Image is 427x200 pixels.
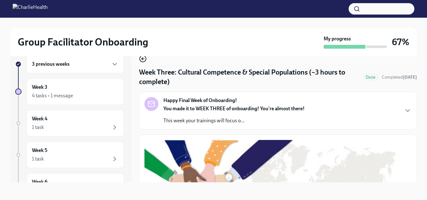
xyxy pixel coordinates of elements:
[32,124,44,131] div: 1 task
[163,106,305,112] strong: You made it to WEEK THREE of onboarding! You're almost there!
[32,179,47,185] h6: Week 6
[382,75,417,80] span: Completed
[139,68,359,87] h4: Week Three: Cultural Competence & Special Populations (~3 hours to complete)
[163,117,305,124] p: This week your trainings will focus o...
[32,61,70,68] h6: 3 previous weeks
[15,110,124,136] a: Week 41 task
[362,75,379,80] span: Done
[403,75,417,80] strong: [DATE]
[392,36,409,48] h3: 67%
[324,35,351,42] strong: My progress
[13,4,48,14] img: CharlieHealth
[32,92,73,99] div: 4 tasks • 1 message
[15,78,124,105] a: Week 34 tasks • 1 message
[27,55,124,73] div: 3 previous weeks
[163,97,237,104] strong: Happy Final Week of Onboarding!
[18,36,148,48] h2: Group Facilitator Onboarding
[32,84,47,91] h6: Week 3
[32,147,47,154] h6: Week 5
[15,173,124,200] a: Week 6
[15,142,124,168] a: Week 51 task
[32,155,44,162] div: 1 task
[382,74,417,80] span: October 3rd, 2025 12:33
[32,115,47,122] h6: Week 4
